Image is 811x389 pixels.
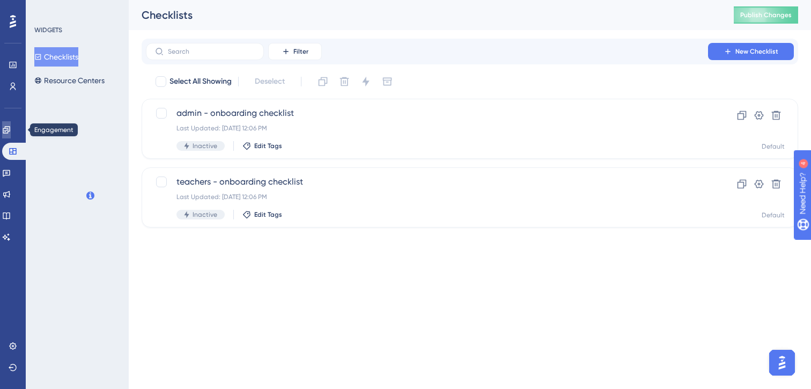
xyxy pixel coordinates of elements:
[254,142,282,150] span: Edit Tags
[34,47,78,67] button: Checklists
[176,175,677,188] span: teachers - onboarding checklist
[193,142,217,150] span: Inactive
[34,71,105,90] button: Resource Centers
[25,3,67,16] span: Need Help?
[242,210,282,219] button: Edit Tags
[176,124,677,133] div: Last Updated: [DATE] 12:06 PM
[245,72,294,91] button: Deselect
[708,43,794,60] button: New Checklist
[75,5,78,14] div: 4
[254,210,282,219] span: Edit Tags
[168,48,255,55] input: Search
[176,107,677,120] span: admin - onboarding checklist
[34,26,62,34] div: WIDGETS
[293,47,308,56] span: Filter
[142,8,707,23] div: Checklists
[762,211,785,219] div: Default
[766,347,798,379] iframe: UserGuiding AI Assistant Launcher
[734,6,798,24] button: Publish Changes
[169,75,232,88] span: Select All Showing
[740,11,792,19] span: Publish Changes
[255,75,285,88] span: Deselect
[762,142,785,151] div: Default
[242,142,282,150] button: Edit Tags
[176,193,677,201] div: Last Updated: [DATE] 12:06 PM
[268,43,322,60] button: Filter
[735,47,778,56] span: New Checklist
[193,210,217,219] span: Inactive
